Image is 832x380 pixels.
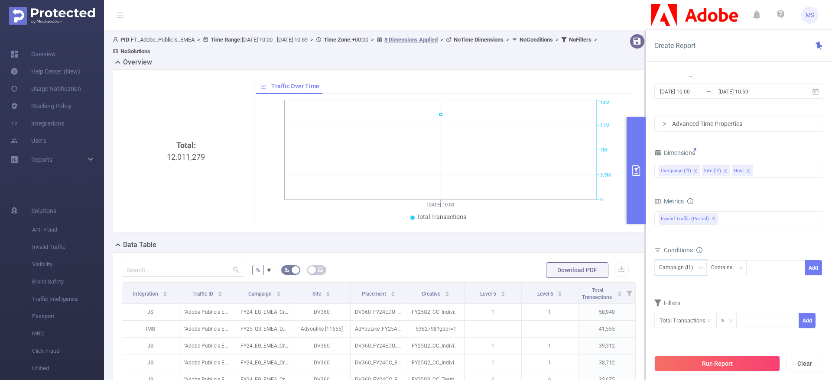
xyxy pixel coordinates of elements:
[218,290,223,295] div: Sort
[9,7,95,25] img: Protected Media
[522,354,578,371] p: 1
[195,36,203,43] span: >
[465,338,521,354] p: 1
[721,313,730,328] div: ≥
[31,151,52,168] a: Reports
[123,240,156,250] h2: Data Table
[390,293,395,296] i: icon: caret-down
[122,263,245,277] input: Search...
[276,290,281,293] i: icon: caret-up
[500,290,506,295] div: Sort
[248,291,273,297] span: Campaign
[578,338,635,354] p: 39,312
[324,36,352,43] b: Time Zone:
[718,86,788,97] input: End date
[10,63,80,80] a: Help Center (New)
[133,291,159,297] span: Integration
[537,291,555,297] span: Level 6
[600,100,610,106] tspan: 14M
[732,165,753,176] li: Host
[179,304,236,320] p: "Adobe Publicis Emea Tier 1" [27133]
[122,354,179,371] p: JS
[746,169,751,174] i: icon: close
[293,338,350,354] p: DV360
[276,293,281,296] i: icon: caret-down
[31,156,52,163] span: Reports
[211,36,242,43] b: Time Range:
[702,165,730,176] li: Site (l2)
[480,291,497,297] span: Level 5
[790,321,799,328] span: Decrease Value
[558,290,562,293] i: icon: caret-up
[256,267,260,274] span: %
[293,304,350,320] p: DV360
[267,267,271,274] span: #
[522,304,578,320] p: 1
[438,36,446,43] span: >
[546,262,608,278] button: Download PDF
[407,321,464,337] p: 5362798?gdpr=1
[600,172,611,178] tspan: 3.5M
[326,290,331,293] i: icon: caret-up
[738,265,744,271] i: icon: down
[192,291,214,297] span: Traffic ID
[10,80,81,97] a: Usage Notification
[362,291,387,297] span: Placement
[312,291,322,297] span: Site
[799,313,816,328] button: Add
[351,304,407,320] p: DV360_FY24EDU_BEH_CustomIntent_ZA_DSK_BAN_728x90 [7938820]
[654,70,695,77] span: Time Range
[500,290,505,293] i: icon: caret-up
[32,342,104,360] span: Click Fraud
[32,273,104,290] span: Brand Safety
[179,338,236,354] p: "Adobe Publicis Emea Tier 1" [27133]
[351,338,407,354] p: DV360_FY24EDU_BEH_CustomIntent_ZA_DSK_BAN_300x250 [7938818]
[661,165,691,177] div: Campaign (l1)
[793,323,796,326] i: icon: down
[179,354,236,371] p: "Adobe Publicis Emea Tier 1" [27133]
[390,290,396,295] div: Sort
[236,354,293,371] p: FY24_EG_EMEA_Creative_CCM_Acquisition_Buy_4200323233_P36036 [225038]
[805,260,822,275] button: Add
[600,148,607,153] tspan: 7M
[813,167,819,172] i: icon: close-circle
[600,122,610,128] tspan: 11M
[569,36,591,43] b: No Filters
[32,325,104,342] span: MRC
[10,115,64,132] a: Integrations
[728,318,734,324] i: icon: down
[32,360,104,377] span: Unified
[696,247,702,253] i: icon: info-circle
[407,354,464,371] p: FY25Q2_CC_Individual_CCIAllApps_it_it_Imaginarium_AN_300x250_NA_BAU.gif [5366045]
[659,213,718,225] span: Invalid Traffic (partial)
[687,198,693,204] i: icon: info-circle
[163,290,168,293] i: icon: caret-up
[445,293,450,296] i: icon: caret-down
[351,354,407,371] p: DV360_FY24CC_BEH_CustomIntent_IT_MOB_BAN_300x250_Cookieless-Safari [8398820]
[284,267,289,272] i: icon: bg-colors
[308,36,316,43] span: >
[504,36,512,43] span: >
[122,304,179,320] p: JS
[176,141,196,150] b: Total:
[693,169,698,174] i: icon: close
[786,356,823,371] button: Clear
[318,267,323,272] i: icon: table
[218,293,222,296] i: icon: caret-down
[236,304,293,320] p: FY24_EG_EMEA_Creative_EDU_Acquisition_Buy_4200323233_P36036 [225039]
[368,36,377,43] span: >
[520,36,553,43] b: No Conditions
[163,293,168,296] i: icon: caret-down
[113,36,600,55] span: FT_Adobe_Publicis_EMEA [DATE] 10:00 - [DATE] 10:59 +00:00
[578,354,635,371] p: 38,712
[578,321,635,337] p: 41,555
[654,42,695,50] span: Create Report
[122,321,179,337] p: IMG
[293,354,350,371] p: DV360
[617,290,622,293] i: icon: caret-up
[236,338,293,354] p: FY24_EG_EMEA_Creative_EDU_Acquisition_Buy_4200323233_P36036 [225039]
[445,290,450,293] i: icon: caret-up
[659,261,699,275] div: Campaign (l1)
[617,293,622,296] i: icon: caret-down
[659,86,729,97] input: Start date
